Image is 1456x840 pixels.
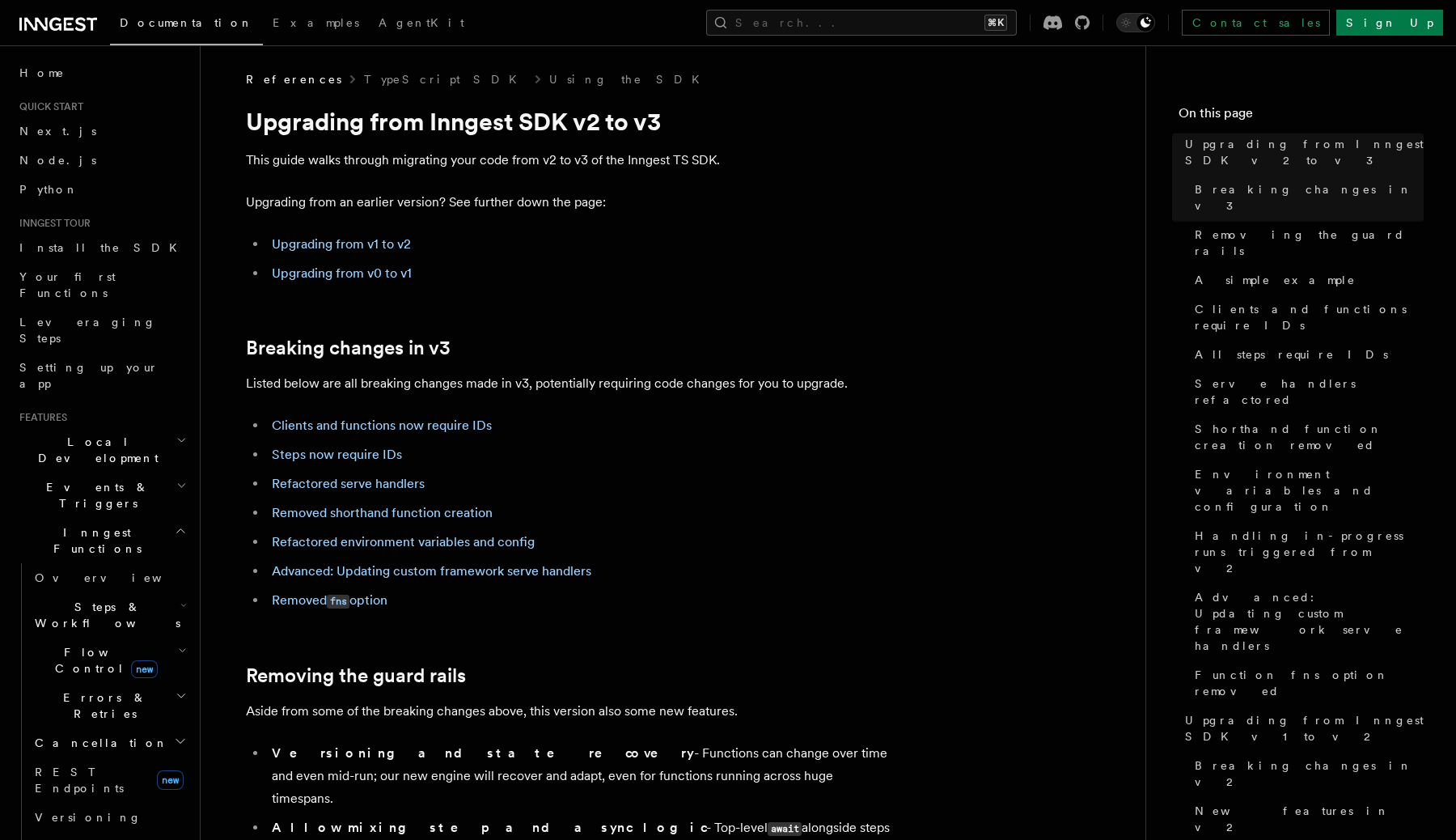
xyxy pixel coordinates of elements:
a: Python [13,175,190,204]
a: Node.js [13,146,190,175]
a: All steps require IDs [1188,340,1424,369]
span: Examples [273,16,359,29]
a: Breaking changes in v2 [1188,751,1424,796]
a: REST Endpointsnew [28,757,190,803]
span: Versioning [35,811,142,824]
a: Sign Up [1336,10,1443,36]
span: Inngest tour [13,217,91,230]
button: Local Development [13,427,190,473]
a: Contact sales [1182,10,1330,36]
a: Next.js [13,117,190,146]
strong: Allow mixing step and async logic [272,820,706,835]
span: Documentation [120,16,253,29]
a: Clients and functions now require IDs [272,418,492,433]
h4: On this page [1179,104,1424,129]
span: Breaking changes in v3 [1195,181,1424,214]
span: Home [19,65,65,81]
button: Steps & Workflows [28,592,190,638]
span: Function fns option removed [1195,667,1424,699]
button: Search...⌘K [706,10,1017,36]
span: Shorthand function creation removed [1195,421,1424,453]
a: Shorthand function creation removed [1188,414,1424,460]
a: Install the SDK [13,233,190,262]
a: Steps now require IDs [272,447,402,462]
span: REST Endpoints [35,766,124,795]
span: All steps require IDs [1195,346,1388,363]
h1: Upgrading from Inngest SDK v2 to v3 [246,107,893,136]
a: Upgrading from Inngest SDK v1 to v2 [1179,706,1424,751]
a: Home [13,58,190,87]
a: Setting up your app [13,353,190,398]
a: Using the SDK [549,71,709,87]
span: Overview [35,571,201,584]
button: Errors & Retries [28,683,190,728]
span: Advanced: Updating custom framework serve handlers [1195,589,1424,654]
button: Cancellation [28,728,190,757]
span: Handling in-progress runs triggered from v2 [1195,528,1424,576]
a: Refactored serve handlers [272,476,425,491]
span: new [131,660,158,678]
code: fns [327,595,349,609]
span: AgentKit [379,16,464,29]
span: new [157,770,184,790]
a: Advanced: Updating custom framework serve handlers [1188,583,1424,660]
a: Removed shorthand function creation [272,505,493,520]
a: Clients and functions require IDs [1188,295,1424,340]
a: Your first Functions [13,262,190,308]
button: Events & Triggers [13,473,190,518]
span: Flow Control [28,644,178,677]
span: Setting up your app [19,361,159,390]
a: TypeScript SDK [364,71,527,87]
a: Versioning [28,803,190,832]
a: Examples [263,5,369,44]
span: Leveraging Steps [19,316,156,345]
strong: Versioning and state recovery [272,745,694,761]
span: References [246,71,341,87]
span: A simple example [1195,272,1356,288]
span: Install the SDK [19,241,187,254]
a: Serve handlers refactored [1188,369,1424,414]
a: Upgrading from v1 to v2 [272,236,411,252]
a: Environment variables and configuration [1188,460,1424,521]
a: Leveraging Steps [13,308,190,353]
button: Toggle dark mode [1116,13,1155,32]
a: Documentation [110,5,263,45]
span: Python [19,183,78,196]
p: Aside from some of the breaking changes above, this version also some new features. [246,700,893,723]
li: - Functions can change over time and even mid-run; our new engine will recover and adapt, even fo... [267,742,893,810]
span: Environment variables and configuration [1195,466,1424,515]
span: Your first Functions [19,270,116,299]
a: Breaking changes in v3 [1188,175,1424,220]
span: New features in v2 [1195,803,1424,835]
p: Listed below are all breaking changes made in v3, potentially requiring code changes for you to u... [246,372,893,395]
a: Handling in-progress runs triggered from v2 [1188,521,1424,583]
a: Removedfnsoption [272,592,387,608]
button: Inngest Functions [13,518,190,563]
span: Clients and functions require IDs [1195,301,1424,333]
p: This guide walks through migrating your code from v2 to v3 of the Inngest TS SDK. [246,149,893,172]
span: Cancellation [28,735,168,751]
span: Upgrading from Inngest SDK v2 to v3 [1185,136,1424,168]
a: Function fns option removed [1188,660,1424,706]
button: Flow Controlnew [28,638,190,683]
a: A simple example [1188,265,1424,295]
a: Removing the guard rails [1188,220,1424,265]
span: Next.js [19,125,96,138]
a: Advanced: Updating custom framework serve handlers [272,563,591,579]
a: Upgrading from v0 to v1 [272,265,412,281]
a: Upgrading from Inngest SDK v2 to v3 [1179,129,1424,175]
span: Steps & Workflows [28,599,180,631]
span: Events & Triggers [13,479,176,511]
a: Breaking changes in v3 [246,337,451,359]
a: Overview [28,563,190,592]
p: Upgrading from an earlier version? See further down the page: [246,191,893,214]
span: Quick start [13,100,83,113]
span: Local Development [13,434,176,466]
span: Serve handlers refactored [1195,375,1424,408]
a: Refactored environment variables and config [272,534,535,549]
a: Removing the guard rails [246,664,466,687]
a: AgentKit [369,5,474,44]
span: Inngest Functions [13,524,175,557]
code: await [768,822,802,836]
span: Upgrading from Inngest SDK v1 to v2 [1185,712,1424,745]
